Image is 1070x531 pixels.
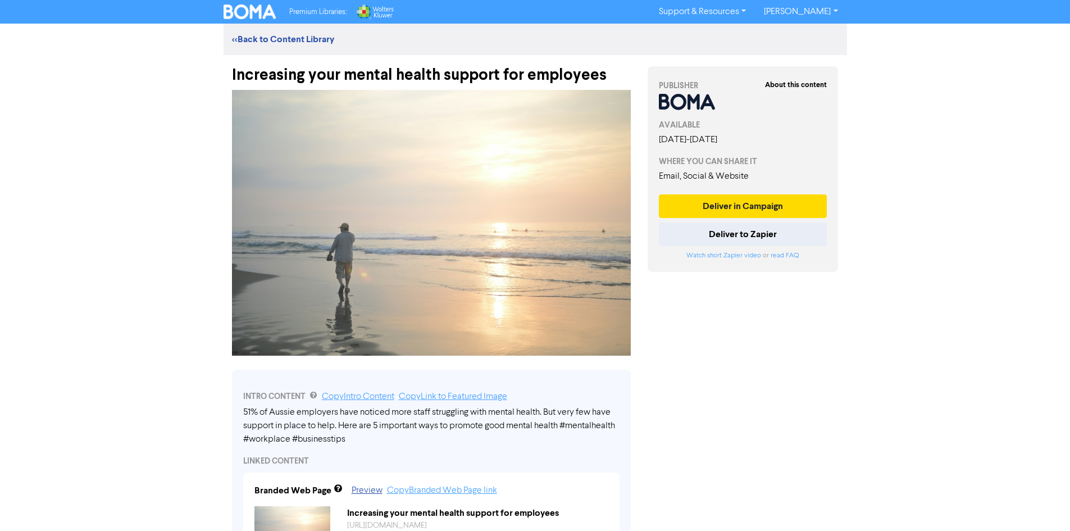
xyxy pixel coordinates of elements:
[659,251,827,261] div: or
[659,156,827,167] div: WHERE YOU CAN SHARE IT
[399,392,507,401] a: Copy Link to Featured Image
[659,80,827,92] div: PUBLISHER
[232,55,631,84] div: Increasing your mental health support for employees
[243,406,620,446] div: 51% of Aussie employers have noticed more staff struggling with mental health. But very few have ...
[755,3,846,21] a: [PERSON_NAME]
[387,486,497,495] a: Copy Branded Web Page link
[659,194,827,218] button: Deliver in Campaign
[347,521,427,529] a: [URL][DOMAIN_NAME]
[356,4,394,19] img: Wolters Kluwer
[659,170,827,183] div: Email, Social & Website
[224,4,276,19] img: BOMA Logo
[659,133,827,147] div: [DATE] - [DATE]
[232,34,334,45] a: <<Back to Content Library
[352,486,383,495] a: Preview
[659,223,827,246] button: Deliver to Zapier
[254,484,331,497] div: Branded Web Page
[243,390,620,403] div: INTRO CONTENT
[243,455,620,467] div: LINKED CONTENT
[289,8,347,16] span: Premium Libraries:
[929,410,1070,531] iframe: Chat Widget
[339,506,617,520] div: Increasing your mental health support for employees
[322,392,394,401] a: Copy Intro Content
[771,252,799,259] a: read FAQ
[659,119,827,131] div: AVAILABLE
[686,252,761,259] a: Watch short Zapier video
[650,3,755,21] a: Support & Resources
[765,80,827,89] strong: About this content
